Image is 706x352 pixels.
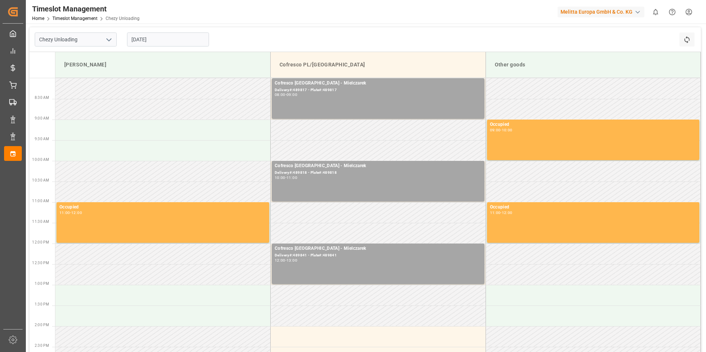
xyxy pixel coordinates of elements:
[287,259,297,262] div: 13:00
[52,16,97,21] a: Timeslot Management
[275,176,285,179] div: 10:00
[32,3,140,14] div: Timeslot Management
[59,211,70,214] div: 11:00
[558,5,647,19] button: Melitta Europa GmbH & Co. KG
[32,16,44,21] a: Home
[490,128,501,132] div: 09:00
[59,204,266,211] div: Occupied
[275,93,285,96] div: 08:00
[61,58,264,72] div: [PERSON_NAME]
[32,261,49,265] span: 12:30 PM
[32,220,49,224] span: 11:30 AM
[275,162,481,170] div: Cofresco [GEOGRAPHIC_DATA] - Mielczarek
[490,204,697,211] div: Occupied
[558,7,644,17] div: Melitta Europa GmbH & Co. KG
[32,158,49,162] span: 10:00 AM
[35,323,49,327] span: 2:00 PM
[70,211,71,214] div: -
[35,137,49,141] span: 9:30 AM
[490,211,501,214] div: 11:00
[275,170,481,176] div: Delivery#:489818 - Plate#:489818
[500,128,501,132] div: -
[275,259,285,262] div: 12:00
[647,4,664,20] button: show 0 new notifications
[35,302,49,306] span: 1:30 PM
[287,93,297,96] div: 09:00
[277,58,480,72] div: Cofresco PL/[GEOGRAPHIC_DATA]
[35,116,49,120] span: 9:00 AM
[285,176,287,179] div: -
[35,32,117,46] input: Type to search/select
[71,211,82,214] div: 12:00
[287,176,297,179] div: 11:00
[275,80,481,87] div: Cofresco [GEOGRAPHIC_DATA] - Mielczarek
[502,128,513,132] div: 10:00
[275,87,481,93] div: Delivery#:489817 - Plate#:489817
[285,259,287,262] div: -
[32,199,49,203] span: 11:00 AM
[502,211,513,214] div: 12:00
[35,96,49,100] span: 8:30 AM
[35,344,49,348] span: 2:30 PM
[275,245,481,252] div: Cofresco [GEOGRAPHIC_DATA] - Mielczarek
[490,121,697,128] div: Occupied
[275,252,481,259] div: Delivery#:489841 - Plate#:489841
[285,93,287,96] div: -
[32,178,49,182] span: 10:30 AM
[500,211,501,214] div: -
[492,58,695,72] div: Other goods
[32,240,49,244] span: 12:00 PM
[127,32,209,46] input: DD.MM.YYYY
[103,34,114,45] button: open menu
[664,4,681,20] button: Help Center
[35,282,49,286] span: 1:00 PM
